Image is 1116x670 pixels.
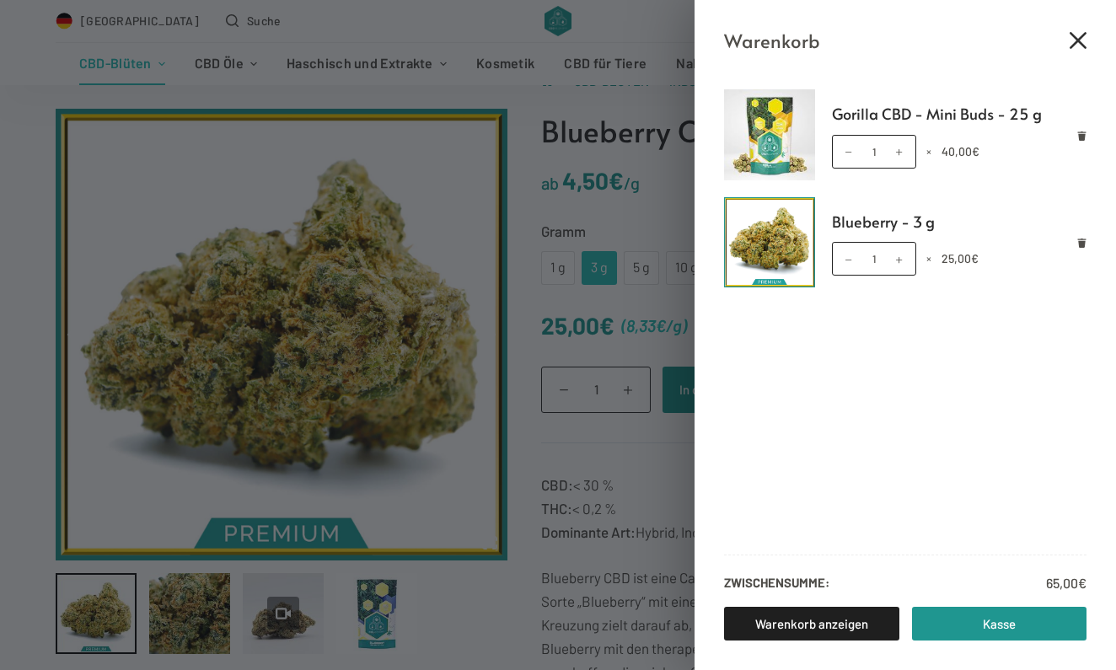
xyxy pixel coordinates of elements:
a: Kasse [912,607,1087,641]
span: × [926,251,931,265]
span: × [926,144,931,158]
bdi: 65,00 [1046,575,1086,591]
button: Close cart drawer [1070,32,1086,49]
a: Remove Gorilla CBD - Mini Buds - 25 g from cart [1077,131,1086,140]
input: Produktmenge [832,135,916,169]
a: Remove Blueberry - 3 g from cart [1077,238,1086,247]
span: € [1078,575,1086,591]
a: Warenkorb anzeigen [724,607,899,641]
bdi: 40,00 [942,144,979,158]
strong: Zwischensumme: [724,572,829,594]
span: Warenkorb [724,25,820,56]
a: Blueberry - 3 g [832,209,1087,234]
a: Gorilla CBD - Mini Buds - 25 g [832,101,1087,126]
input: Produktmenge [832,242,916,276]
span: € [972,144,979,158]
bdi: 25,00 [942,251,979,265]
span: € [971,251,979,265]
